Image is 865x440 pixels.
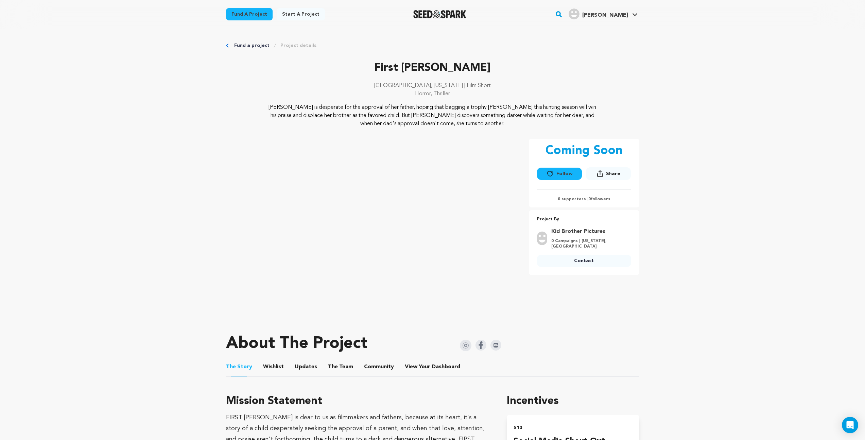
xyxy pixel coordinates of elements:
[226,42,639,49] div: Breadcrumb
[551,238,627,249] p: 0 Campaigns | [US_STATE], [GEOGRAPHIC_DATA]
[842,417,858,433] div: Open Intercom Messenger
[226,393,491,409] h3: Mission Statement
[567,7,639,21] span: Brandon S.'s Profile
[546,144,623,158] p: Coming Soon
[432,363,460,371] span: Dashboard
[226,363,236,371] span: The
[582,13,628,18] span: [PERSON_NAME]
[514,423,632,433] h2: $10
[405,363,462,371] span: Your
[226,363,252,371] span: Story
[569,9,628,19] div: Brandon S.'s Profile
[267,103,598,128] p: [PERSON_NAME] is desperate for the approval of her father, hoping that bagging a trophy [PERSON_N...
[226,8,273,20] a: Fund a project
[475,340,486,351] img: Seed&Spark Facebook Icon
[263,363,284,371] span: Wishlist
[413,10,467,18] img: Seed&Spark Logo Dark Mode
[537,255,631,267] a: Contact
[328,363,353,371] span: Team
[537,216,631,223] p: Project By
[226,90,639,98] p: Horror, Thriller
[490,340,501,351] img: Seed&Spark IMDB Icon
[537,197,631,202] p: 0 supporters | followers
[413,10,467,18] a: Seed&Spark Homepage
[586,167,631,180] button: Share
[551,227,627,236] a: Goto Kid Brother Pictures profile
[537,232,547,245] img: user.png
[234,42,270,49] a: Fund a project
[280,42,316,49] a: Project details
[277,8,325,20] a: Start a project
[295,363,317,371] span: Updates
[507,393,639,409] h1: Incentives
[569,9,579,19] img: user.png
[460,340,471,351] img: Seed&Spark Instagram Icon
[226,336,367,352] h1: About The Project
[537,168,582,180] button: Follow
[588,197,591,201] span: 0
[405,363,462,371] a: ViewYourDashboard
[226,82,639,90] p: [GEOGRAPHIC_DATA], [US_STATE] | Film Short
[226,60,639,76] p: First [PERSON_NAME]
[606,170,620,177] span: Share
[364,363,394,371] span: Community
[567,7,639,19] a: Brandon S.'s Profile
[586,167,631,183] span: Share
[328,363,338,371] span: The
